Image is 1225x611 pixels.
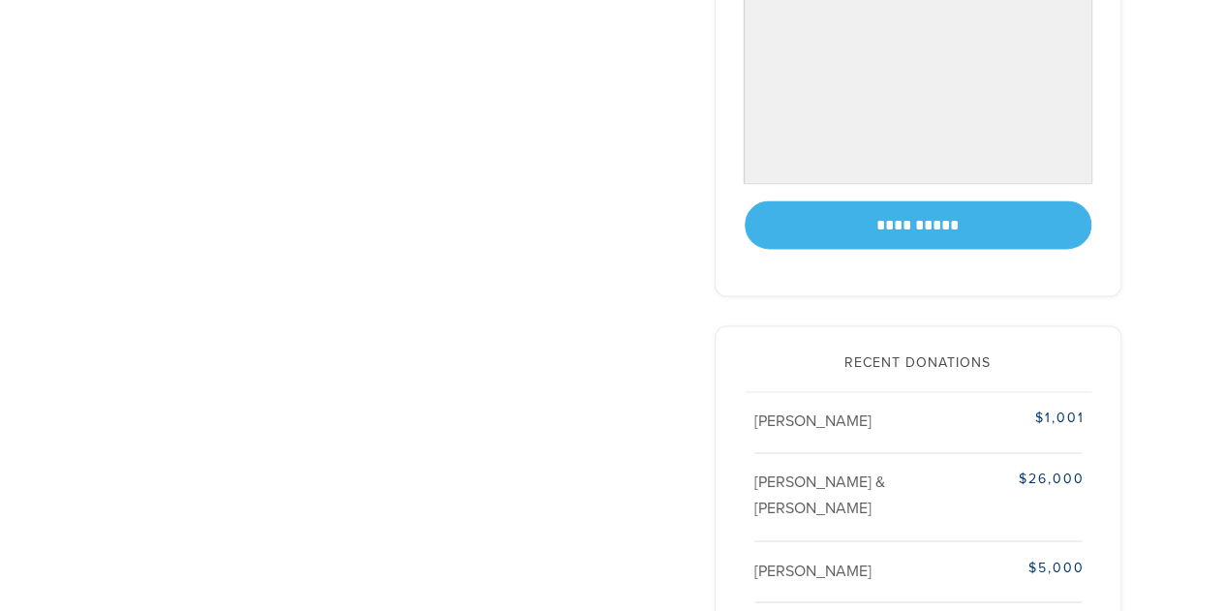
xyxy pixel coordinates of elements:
span: [PERSON_NAME] [754,561,872,580]
div: $5,000 [969,557,1084,577]
div: $1,001 [969,408,1084,428]
div: $26,000 [969,469,1084,489]
span: [PERSON_NAME] [754,412,872,431]
span: [PERSON_NAME] & [PERSON_NAME] [754,473,885,518]
h2: Recent Donations [745,355,1091,372]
